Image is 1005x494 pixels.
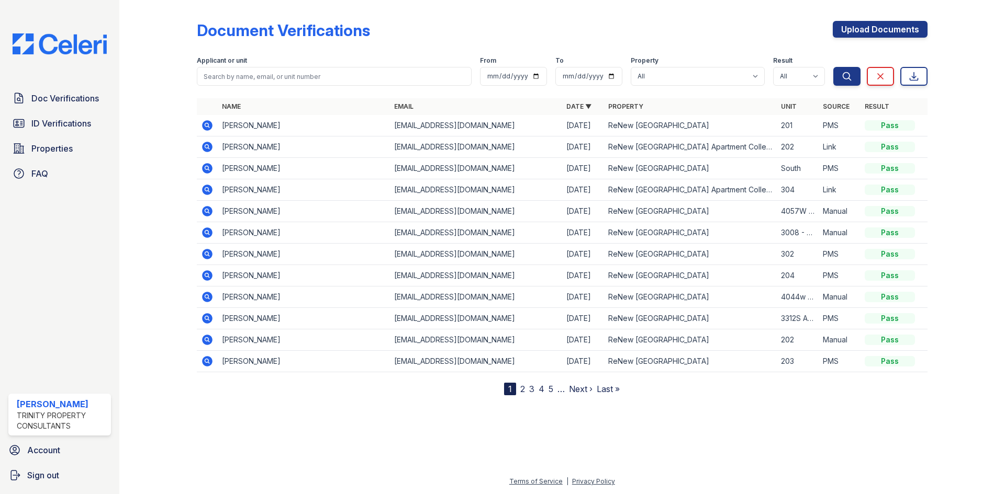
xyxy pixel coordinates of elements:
div: Pass [865,313,915,324]
td: [PERSON_NAME] [218,179,390,201]
label: Property [631,56,658,65]
td: [EMAIL_ADDRESS][DOMAIN_NAME] [390,351,562,372]
a: 4 [539,384,544,394]
td: Manual [819,286,861,308]
td: South [777,158,819,179]
label: Result [773,56,792,65]
span: FAQ [31,167,48,180]
td: Link [819,179,861,201]
div: Document Verifications [197,21,370,40]
div: Pass [865,270,915,281]
span: … [557,383,565,395]
td: [DATE] [562,286,604,308]
img: CE_Logo_Blue-a8612792a0a2168367f1c8372b55b34899dd931a85d93a1a3d3e32e68fde9ad4.png [4,33,115,54]
a: Date ▼ [566,102,591,110]
div: 1 [504,383,516,395]
td: 204 [777,265,819,286]
td: [DATE] [562,136,604,158]
td: [PERSON_NAME] [218,158,390,179]
a: 2 [520,384,525,394]
a: 3 [529,384,534,394]
a: Last » [597,384,620,394]
label: From [480,56,496,65]
div: | [566,477,568,485]
td: [EMAIL_ADDRESS][DOMAIN_NAME] [390,179,562,201]
td: [PERSON_NAME] [218,329,390,351]
td: [PERSON_NAME] [218,351,390,372]
a: Unit [781,102,797,110]
td: [PERSON_NAME] [218,222,390,244]
td: [PERSON_NAME] [218,201,390,222]
label: Applicant or unit [197,56,247,65]
td: [EMAIL_ADDRESS][DOMAIN_NAME] [390,158,562,179]
td: PMS [819,158,861,179]
a: ID Verifications [8,113,111,134]
td: Link [819,136,861,158]
a: Upload Documents [833,21,928,38]
td: [PERSON_NAME] [218,308,390,329]
td: 202 [777,136,819,158]
td: ReNew [GEOGRAPHIC_DATA] [604,286,776,308]
td: [EMAIL_ADDRESS][DOMAIN_NAME] [390,201,562,222]
td: [EMAIL_ADDRESS][DOMAIN_NAME] [390,265,562,286]
td: [EMAIL_ADDRESS][DOMAIN_NAME] [390,136,562,158]
td: [EMAIL_ADDRESS][DOMAIN_NAME] [390,244,562,265]
div: Pass [865,335,915,345]
td: [DATE] [562,179,604,201]
td: [DATE] [562,265,604,286]
td: 302 [777,244,819,265]
td: 201 [777,115,819,136]
td: [DATE] [562,222,604,244]
td: [EMAIL_ADDRESS][DOMAIN_NAME] [390,115,562,136]
td: 203 [777,351,819,372]
td: [DATE] [562,201,604,222]
div: Pass [865,142,915,152]
td: Manual [819,201,861,222]
td: ReNew [GEOGRAPHIC_DATA] [604,329,776,351]
td: PMS [819,351,861,372]
div: Pass [865,185,915,195]
button: Sign out [4,465,115,486]
td: ReNew [GEOGRAPHIC_DATA] [604,222,776,244]
span: Properties [31,142,73,155]
div: Pass [865,120,915,131]
td: [PERSON_NAME] [218,136,390,158]
td: [PERSON_NAME] [218,115,390,136]
td: [DATE] [562,308,604,329]
td: 3312S Apt 304 [777,308,819,329]
label: To [555,56,564,65]
td: ReNew [GEOGRAPHIC_DATA] [604,244,776,265]
td: [DATE] [562,351,604,372]
td: ReNew [GEOGRAPHIC_DATA] [604,201,776,222]
a: Privacy Policy [572,477,615,485]
td: [DATE] [562,115,604,136]
td: ReNew [GEOGRAPHIC_DATA] [604,308,776,329]
a: Name [222,102,241,110]
td: 202 [777,329,819,351]
td: [DATE] [562,158,604,179]
td: Manual [819,222,861,244]
span: Doc Verifications [31,92,99,105]
div: Pass [865,249,915,259]
a: Email [394,102,414,110]
td: 3008 - 103 [777,222,819,244]
a: Account [4,440,115,461]
td: PMS [819,308,861,329]
td: [PERSON_NAME] [218,286,390,308]
a: Doc Verifications [8,88,111,109]
td: [DATE] [562,244,604,265]
td: ReNew [GEOGRAPHIC_DATA] Apartment Collection [604,179,776,201]
td: PMS [819,265,861,286]
div: Trinity Property Consultants [17,410,107,431]
td: [DATE] [562,329,604,351]
td: [EMAIL_ADDRESS][DOMAIN_NAME] [390,308,562,329]
td: 4044w - 201 [777,286,819,308]
td: 4057W - 301 [777,201,819,222]
td: ReNew [GEOGRAPHIC_DATA] [604,351,776,372]
td: ReNew [GEOGRAPHIC_DATA] [604,115,776,136]
td: ReNew [GEOGRAPHIC_DATA] Apartment Collection [604,136,776,158]
td: [EMAIL_ADDRESS][DOMAIN_NAME] [390,286,562,308]
td: ReNew [GEOGRAPHIC_DATA] [604,265,776,286]
input: Search by name, email, or unit number [197,67,472,86]
td: [PERSON_NAME] [218,265,390,286]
